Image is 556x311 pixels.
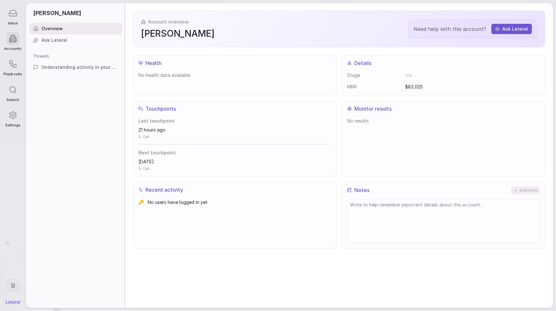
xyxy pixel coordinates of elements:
button: Add note [511,187,540,194]
button: Ask Lateral [491,24,532,34]
span: Call [143,166,149,171]
span: Health [145,59,162,67]
span: n/a [405,72,412,78]
span: Accounts [4,47,22,51]
span: Settings [5,123,20,127]
dt: MRR [347,84,400,90]
a: Overview [29,23,122,34]
a: Inbox [4,3,22,29]
a: Settings [4,105,22,131]
span: [DATE] [138,159,154,165]
span: Overview [42,25,63,32]
span: [PERSON_NAME] [33,9,81,17]
a: Understanding activity in your account [29,61,122,73]
a: Accounts [4,29,22,54]
span: Threads [33,54,49,59]
span: Need help with this account? [413,25,486,33]
span: Notes [354,186,369,194]
span: 🔑 [138,199,144,205]
span: No users have logged in yet [148,199,208,206]
span: 21 hours ago [138,127,165,133]
span: Ask Lateral [42,37,67,43]
img: Lateral [6,300,20,304]
span: Monitor results [354,105,392,113]
a: Ask Lateral [29,34,122,46]
span: [PERSON_NAME] [141,28,215,39]
span: Next touchpoint [138,150,331,156]
a: Playbooks [4,54,22,79]
span: $83,025 [405,84,423,90]
span: Recent activity [145,186,183,194]
span: Playbooks [4,72,22,76]
span: Inbox [8,21,18,25]
span: Call [143,134,149,139]
span: Search [6,98,19,102]
span: B [11,281,15,290]
span: Last touchpoint [138,118,331,124]
dt: Stage [347,72,400,78]
span: Touchpoints [145,105,176,113]
span: No health data available [138,72,331,78]
span: Account overview [148,19,189,25]
span: Details [354,59,371,67]
span: Understanding activity in your account [42,64,118,70]
span: No results [347,118,540,124]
